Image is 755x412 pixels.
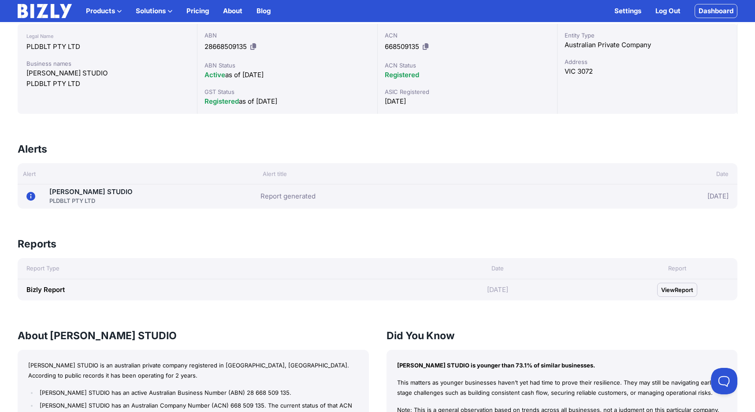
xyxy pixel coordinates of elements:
h3: Reports [18,237,56,251]
div: Australian Private Company [565,40,730,50]
div: Date [378,264,617,273]
h3: Alerts [18,142,47,156]
span: Report [675,285,693,294]
span: Registered [205,97,239,105]
span: Active [205,71,225,79]
div: [DATE] [612,188,729,205]
span: View [661,285,675,294]
span: 668509135 [385,42,419,51]
h3: Did You Know [387,329,738,343]
a: About [223,6,242,16]
li: [PERSON_NAME] STUDIO has an active Australian Business Number (ABN) 28 668 509 135. [37,388,358,398]
div: VIC 3072 [565,66,730,77]
div: Business names [26,59,188,68]
div: ACN Status [385,61,550,70]
div: Legal Name [26,31,188,41]
p: [PERSON_NAME] STUDIO is an australian private company registered in [GEOGRAPHIC_DATA], [GEOGRAPHI... [28,360,358,381]
a: View Report [657,283,697,297]
button: Solutions [136,6,172,16]
div: [DATE] [378,285,617,295]
a: Blog [257,6,271,16]
a: Pricing [186,6,209,16]
a: Report generated [260,191,316,202]
p: This matters as younger businesses haven’t yet had time to prove their resilience. They may still... [397,378,727,398]
p: [PERSON_NAME] STUDIO is younger than 73.1% of similar businesses. [397,360,727,371]
div: Alert [18,169,257,178]
div: Address [565,57,730,66]
div: GST Status [205,87,370,96]
iframe: Toggle Customer Support [711,368,737,394]
div: PLDBLT PTY LTD [26,41,188,52]
button: Products [86,6,122,16]
span: 28668509135 [205,42,247,51]
span: Registered [385,71,419,79]
h3: About [PERSON_NAME] STUDIO [18,329,369,343]
div: ABN [205,31,370,40]
div: as of [DATE] [205,70,370,80]
div: Alert title [257,169,617,178]
div: ABN Status [205,61,370,70]
a: [PERSON_NAME] STUDIOPLDBLT PTY LTD [49,187,133,205]
a: Log Out [655,6,681,16]
div: [DATE] [385,96,550,107]
div: PLDBLT PTY LTD [49,196,133,205]
div: Report Type [18,264,378,273]
div: PLDBLT PTY LTD [26,79,188,89]
div: [PERSON_NAME] STUDIO [26,68,188,79]
div: Date [617,169,737,178]
a: Dashboard [695,4,737,18]
a: Settings [614,6,641,16]
div: ASIC Registered [385,87,550,96]
div: Entity Type [565,31,730,40]
div: as of [DATE] [205,96,370,107]
div: ACN [385,31,550,40]
div: Report [617,264,737,273]
a: Bizly Report [26,285,65,294]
